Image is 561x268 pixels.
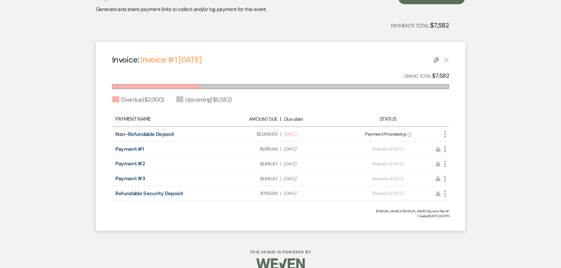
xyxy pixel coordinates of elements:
span: $750.00 [218,190,278,197]
strong: $7,582 [430,21,449,29]
span: | [280,146,281,152]
p: Grand Total: [404,71,449,81]
button: This payment plan cannot be deleted because it contains links that have been paid through Weven’s... [444,57,449,62]
strong: $7,582 [432,72,449,80]
span: ? [407,133,411,137]
span: | [280,161,281,167]
span: [DATE] [283,175,343,182]
span: Shared [372,176,386,182]
a: Invoice #1 [DATE] [141,54,201,65]
div: Status [347,115,429,123]
span: Shared [372,190,386,196]
span: [DATE] [283,131,343,138]
span: | [280,175,281,182]
div: [PERSON_NAME] & [PERSON_NAME] Payment Plan #1 [112,209,449,214]
span: [DATE] [283,190,343,197]
a: Payment #2 [115,160,145,167]
span: | [280,190,281,197]
div: on [DATE] [347,175,429,182]
span: Created: [DATE] 3:26 PM [112,214,449,218]
div: Due date [284,116,343,123]
span: Shared [372,161,386,167]
div: Amount Due [218,116,277,123]
p: Generate and share payment links to collect and/or log payment for this event. [96,5,267,14]
div: on [DATE] [347,161,429,167]
span: $1,610.67 [218,175,278,182]
a: Refundable Security Deposit [115,190,183,197]
p: Payments Total: [391,20,449,30]
span: | [280,131,281,138]
div: | [214,115,347,123]
span: $1,610.66 [218,146,278,152]
div: Payment Name [115,115,214,123]
div: Overdue ( $2,000 ) [112,95,164,104]
span: Shared [372,146,386,152]
div: on [DATE] [347,190,429,197]
span: Payment Processing [364,131,406,137]
div: on [DATE] [347,146,429,152]
span: [DATE] [283,146,343,152]
a: Payment #1 [115,146,144,152]
span: [DATE] [283,161,343,167]
span: $2,000.00 [218,131,278,138]
a: Non-Refundable Deposit [115,131,174,138]
div: Upcoming ( $5,582 ) [176,95,232,104]
span: $1,610.67 [218,161,278,167]
a: Payment #3 [115,175,145,182]
h4: Invoice: [112,54,201,65]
